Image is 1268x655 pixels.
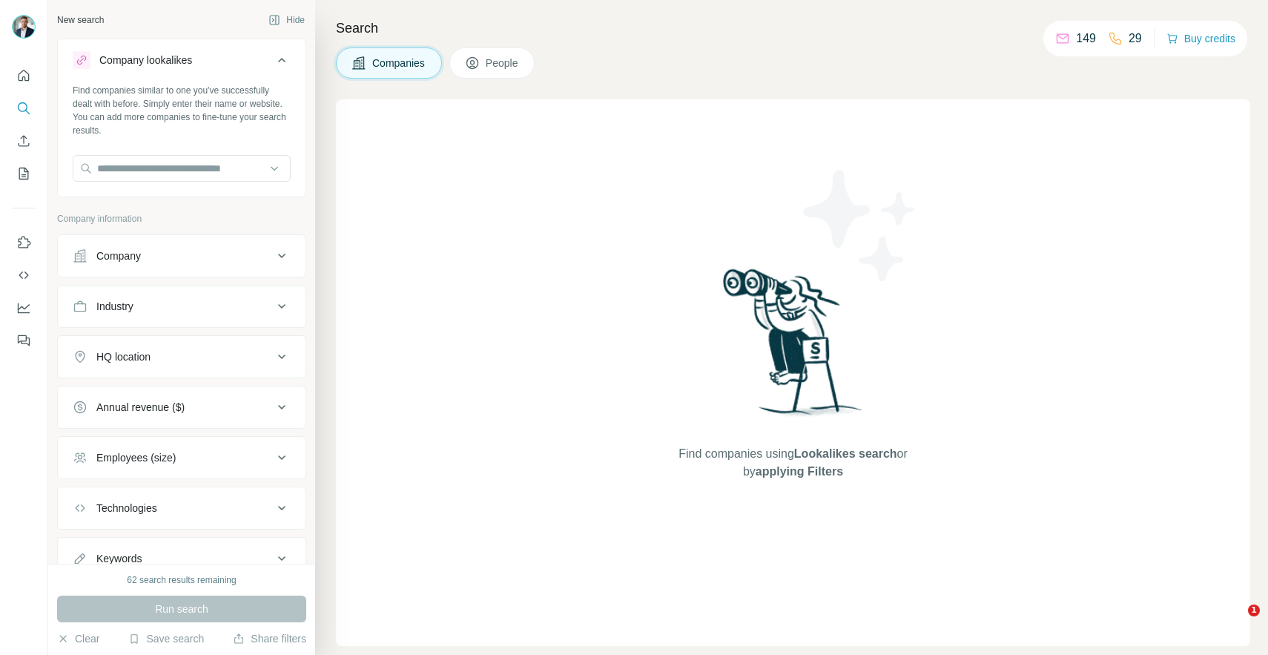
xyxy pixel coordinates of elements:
span: applying Filters [756,465,843,478]
button: Employees (size) [58,440,306,475]
div: HQ location [96,349,151,364]
img: Avatar [12,15,36,39]
button: Use Surfe API [12,262,36,289]
button: Share filters [233,631,306,646]
div: Find companies similar to one you've successfully dealt with before. Simply enter their name or w... [73,84,291,137]
button: Technologies [58,490,306,526]
div: 62 search results remaining [127,573,236,587]
p: 149 [1076,30,1096,47]
span: Find companies using or by [674,445,911,481]
span: 1 [1248,605,1260,616]
span: Companies [372,56,426,70]
button: Search [12,95,36,122]
button: Use Surfe on LinkedIn [12,229,36,256]
button: Clear [57,631,99,646]
img: Surfe Illustration - Stars [793,159,927,292]
div: Employees (size) [96,450,176,465]
p: Company information [57,212,306,226]
button: Enrich CSV [12,128,36,154]
button: Company lookalikes [58,42,306,84]
button: Quick start [12,62,36,89]
button: Hide [258,9,315,31]
div: Annual revenue ($) [96,400,185,415]
button: Dashboard [12,294,36,321]
span: People [486,56,520,70]
div: Technologies [96,501,157,516]
button: Save search [128,631,204,646]
div: Company [96,248,141,263]
div: New search [57,13,104,27]
img: Surfe Illustration - Woman searching with binoculars [716,265,871,430]
button: HQ location [58,339,306,375]
div: Company lookalikes [99,53,192,68]
button: My lists [12,160,36,187]
button: Feedback [12,327,36,354]
iframe: Intercom live chat [1218,605,1253,640]
div: Industry [96,299,133,314]
p: 29 [1129,30,1142,47]
button: Company [58,238,306,274]
span: Lookalikes search [794,447,897,460]
button: Buy credits [1166,28,1235,49]
div: Keywords [96,551,142,566]
h4: Search [336,18,1250,39]
button: Industry [58,289,306,324]
button: Annual revenue ($) [58,389,306,425]
button: Keywords [58,541,306,576]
